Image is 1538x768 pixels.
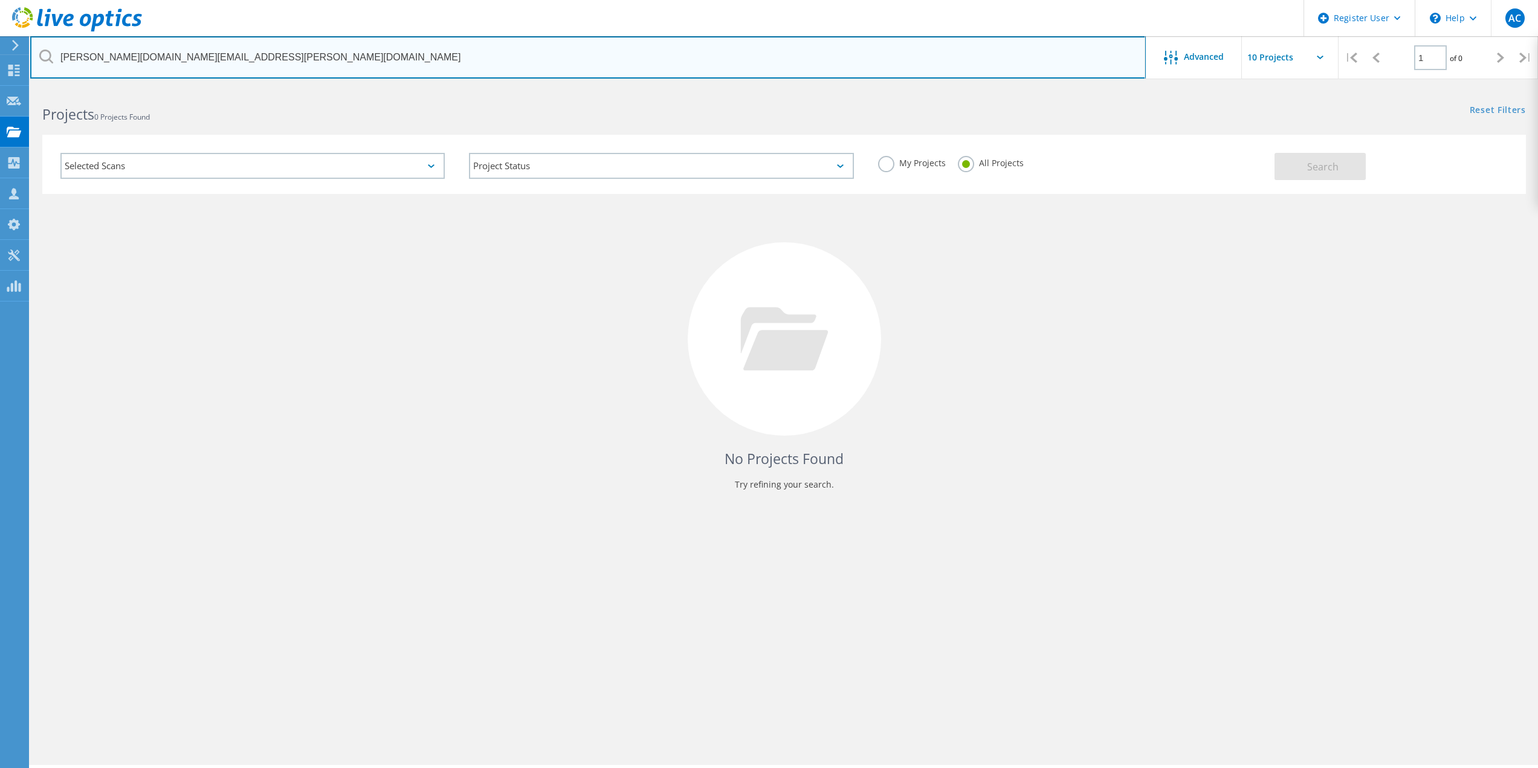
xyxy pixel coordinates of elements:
[1470,106,1526,116] a: Reset Filters
[1275,153,1366,180] button: Search
[878,156,946,167] label: My Projects
[958,156,1024,167] label: All Projects
[94,112,150,122] span: 0 Projects Found
[1339,36,1363,79] div: |
[1508,13,1521,23] span: AC
[1184,53,1224,61] span: Advanced
[54,449,1514,469] h4: No Projects Found
[54,475,1514,494] p: Try refining your search.
[42,105,94,124] b: Projects
[12,25,142,34] a: Live Optics Dashboard
[1450,53,1462,63] span: of 0
[1513,36,1538,79] div: |
[1307,160,1339,173] span: Search
[60,153,445,179] div: Selected Scans
[30,36,1146,79] input: Search projects by name, owner, ID, company, etc
[469,153,853,179] div: Project Status
[1430,13,1441,24] svg: \n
